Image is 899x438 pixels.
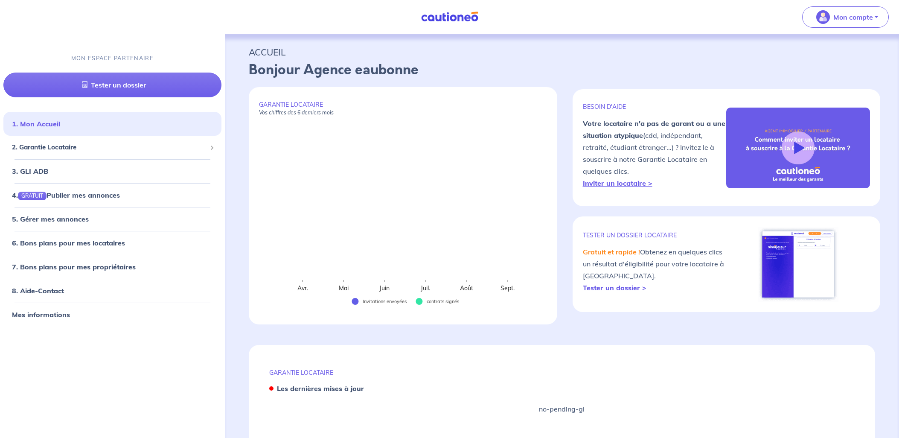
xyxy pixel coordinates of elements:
p: TESTER un dossier locataire [583,231,727,239]
text: Mai [338,284,348,292]
a: Tester un dossier [3,73,221,97]
a: 4.GRATUITPublier mes annonces [12,190,120,199]
img: illu_account_valid_menu.svg [816,10,830,24]
a: 8. Aide-Contact [12,286,64,295]
text: Juin [379,284,390,292]
p: no-pending-gl [539,404,585,414]
text: Sept. [500,284,514,292]
div: Mes informations [3,306,221,323]
a: 6. Bons plans pour mes locataires [12,238,125,247]
text: Avr. [297,284,308,292]
div: 7. Bons plans pour mes propriétaires [3,258,221,275]
a: 3. GLI ADB [12,166,48,175]
img: video-gli-new-none.jpg [726,108,870,189]
span: 2. Garantie Locataire [12,143,207,152]
p: GARANTIE LOCATAIRE [259,101,547,116]
strong: Les dernières mises à jour [277,384,364,393]
div: 2. Garantie Locataire [3,139,221,156]
a: 1. Mon Accueil [12,120,60,128]
div: 8. Aide-Contact [3,282,221,299]
div: 1. Mon Accueil [3,115,221,132]
a: Tester un dossier > [583,283,646,292]
p: Bonjour Agence eaubonne [249,60,875,80]
p: ACCUEIL [249,44,875,60]
p: Obtenez en quelques clics un résultat d'éligibilité pour votre locataire à [GEOGRAPHIC_DATA]. [583,246,727,294]
p: GARANTIE LOCATAIRE [269,369,855,377]
a: Mes informations [12,310,70,318]
em: Vos chiffres des 6 derniers mois [259,109,334,116]
text: Août [460,284,473,292]
img: simulateur.png [758,227,838,302]
text: Juil. [420,284,430,292]
em: Gratuit et rapide ! [583,248,640,256]
div: 3. GLI ADB [3,162,221,179]
a: Inviter un locataire > [583,179,652,187]
p: (cdd, indépendant, retraité, étudiant étranger...) ? Invitez le à souscrire à notre Garantie Loca... [583,117,727,189]
button: illu_account_valid_menu.svgMon compte [802,6,889,28]
strong: Votre locataire n'a pas de garant ou a une situation atypique [583,119,725,140]
p: Mon compte [833,12,873,22]
a: 7. Bons plans pour mes propriétaires [12,262,136,271]
p: BESOIN D'AIDE [583,103,727,111]
div: 5. Gérer mes annonces [3,210,221,227]
div: 6. Bons plans pour mes locataires [3,234,221,251]
p: MON ESPACE PARTENAIRE [71,54,154,62]
a: 5. Gérer mes annonces [12,214,89,223]
div: 4.GRATUITPublier mes annonces [3,186,221,203]
img: Cautioneo [418,12,482,22]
